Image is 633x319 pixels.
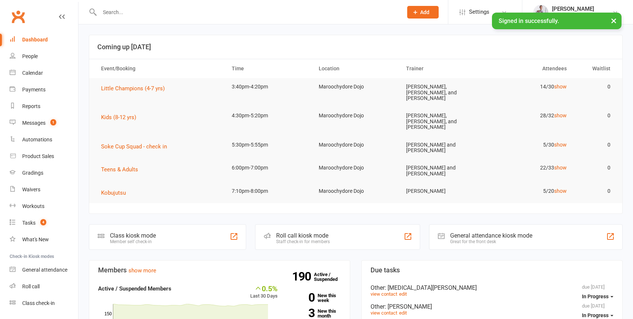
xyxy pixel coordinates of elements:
[312,78,399,95] td: Maroochydore Dojo
[289,308,315,319] strong: 3
[314,266,346,287] a: 190Active / Suspended
[10,215,78,231] a: Tasks 4
[399,159,486,182] td: [PERSON_NAME] and [PERSON_NAME]
[385,303,432,310] span: : [PERSON_NAME]
[276,232,330,239] div: Roll call kiosk mode
[225,59,312,78] th: Time
[22,70,43,76] div: Calendar
[371,310,397,316] a: view contact
[94,59,225,78] th: Event/Booking
[250,284,278,300] div: Last 30 Days
[9,7,27,26] a: Clubworx
[22,267,67,273] div: General attendance
[371,291,397,297] a: view contact
[10,81,78,98] a: Payments
[573,136,617,154] td: 0
[22,120,46,126] div: Messages
[312,182,399,200] td: Maroochydore Dojo
[10,262,78,278] a: General attendance kiosk mode
[486,182,573,200] td: 5/20
[101,188,131,197] button: Kobujutsu
[22,220,36,226] div: Tasks
[573,59,617,78] th: Waitlist
[10,165,78,181] a: Gradings
[450,232,532,239] div: General attendance kiosk mode
[554,188,567,194] a: show
[399,59,486,78] th: Trainer
[225,182,312,200] td: 7:10pm-8:00pm
[101,84,170,93] button: Little Champions (4-7 yrs)
[40,219,46,225] span: 4
[399,78,486,107] td: [PERSON_NAME], [PERSON_NAME], and [PERSON_NAME]
[533,5,548,20] img: thumb_image1623729628.png
[101,166,138,173] span: Teens & Adults
[10,31,78,48] a: Dashboard
[385,284,477,291] span: : [MEDICAL_DATA][PERSON_NAME]
[486,107,573,124] td: 28/32
[101,143,167,150] span: Soke Cup Squad - check in
[128,267,156,274] a: show more
[10,98,78,115] a: Reports
[573,182,617,200] td: 0
[101,142,172,151] button: Soke Cup Squad - check in
[225,159,312,177] td: 6:00pm-7:00pm
[98,266,341,274] h3: Members
[22,153,54,159] div: Product Sales
[486,78,573,95] td: 14/30
[573,78,617,95] td: 0
[399,182,486,200] td: [PERSON_NAME]
[22,53,38,59] div: People
[420,9,429,15] span: Add
[101,165,143,174] button: Teens & Adults
[22,187,40,192] div: Waivers
[289,309,341,318] a: 3New this month
[10,295,78,312] a: Class kiosk mode
[469,4,489,20] span: Settings
[371,266,613,274] h3: Due tasks
[554,165,567,171] a: show
[450,239,532,244] div: Great for the front desk
[486,59,573,78] th: Attendees
[10,181,78,198] a: Waivers
[573,107,617,124] td: 0
[371,303,613,310] div: Other
[276,239,330,244] div: Staff check-in for members
[225,136,312,154] td: 5:30pm-5:55pm
[10,131,78,148] a: Automations
[97,7,398,17] input: Search...
[101,189,126,196] span: Kobujutsu
[399,107,486,136] td: [PERSON_NAME], [PERSON_NAME], and [PERSON_NAME]
[110,239,156,244] div: Member self check-in
[50,119,56,125] span: 1
[399,291,407,297] a: edit
[486,136,573,154] td: 5/30
[552,6,604,12] div: [PERSON_NAME]
[10,231,78,248] a: What's New
[312,59,399,78] th: Location
[312,136,399,154] td: Maroochydore Dojo
[22,103,40,109] div: Reports
[101,114,136,121] span: Kids (8-12 yrs)
[22,87,46,93] div: Payments
[371,284,613,291] div: Other
[101,113,141,122] button: Kids (8-12 yrs)
[292,271,314,282] strong: 190
[312,159,399,177] td: Maroochydore Dojo
[582,293,609,299] span: In Progress
[582,312,609,318] span: In Progress
[312,107,399,124] td: Maroochydore Dojo
[10,148,78,165] a: Product Sales
[399,310,407,316] a: edit
[22,283,40,289] div: Roll call
[554,142,567,148] a: show
[101,85,165,92] span: Little Champions (4-7 yrs)
[607,13,620,28] button: ×
[22,236,49,242] div: What's New
[110,232,156,239] div: Class kiosk mode
[10,115,78,131] a: Messages 1
[97,43,614,51] h3: Coming up [DATE]
[22,300,55,306] div: Class check-in
[552,12,604,19] div: Sunshine Coast Karate
[22,37,48,43] div: Dashboard
[10,198,78,215] a: Workouts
